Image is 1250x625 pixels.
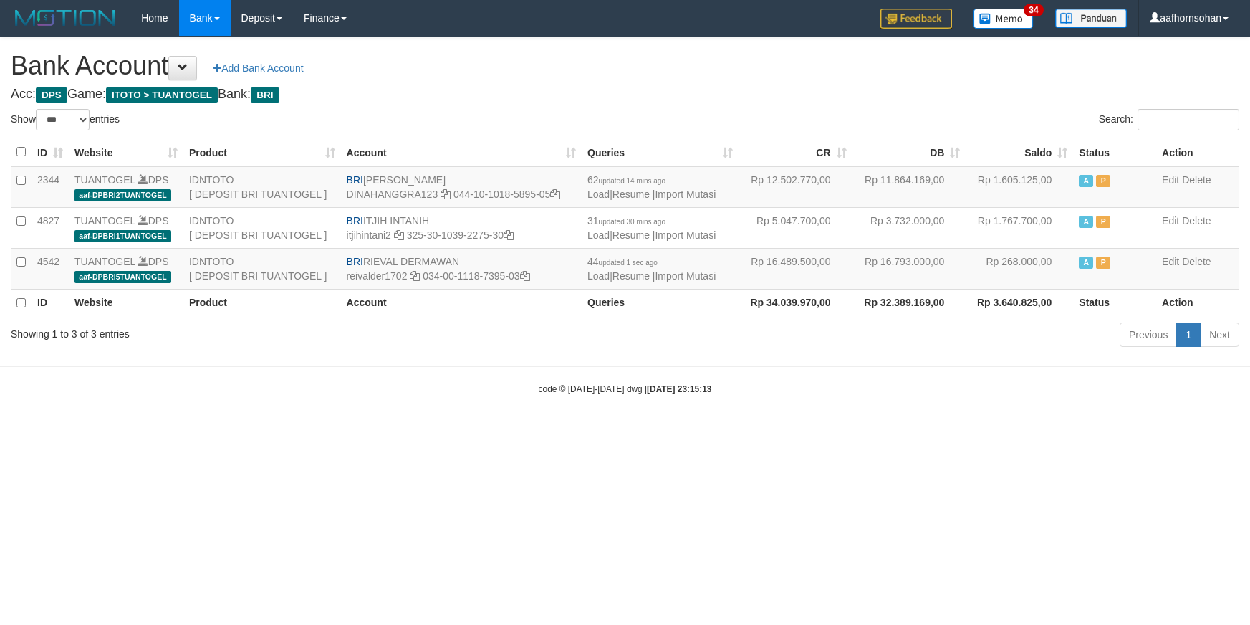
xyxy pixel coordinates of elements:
span: BRI [347,174,363,186]
td: Rp 1.767.700,00 [966,207,1073,248]
span: aaf-DPBRI5TUANTOGEL [74,271,171,283]
a: Copy 044101018589505 to clipboard [550,189,560,200]
a: Import Mutasi [655,229,716,241]
td: RIEVAL DERMAWAN 034-00-1118-7395-03 [341,248,582,289]
small: code © [DATE]-[DATE] dwg | [539,384,712,394]
th: Queries: activate to sort column ascending [582,138,739,166]
span: DPS [36,87,67,103]
span: Paused [1096,257,1110,269]
a: Delete [1182,174,1211,186]
span: Active [1079,257,1093,269]
span: BRI [347,215,363,226]
a: Previous [1120,323,1177,347]
th: DB: activate to sort column ascending [852,138,966,166]
td: Rp 1.605.125,00 [966,166,1073,208]
span: | | [587,256,716,282]
th: Queries [582,289,739,317]
span: BRI [251,87,279,103]
span: Paused [1096,175,1110,187]
a: TUANTOGEL [74,215,135,226]
label: Search: [1099,109,1239,130]
a: Load [587,229,610,241]
th: Rp 32.389.169,00 [852,289,966,317]
th: Rp 3.640.825,00 [966,289,1073,317]
a: Edit [1162,256,1179,267]
td: [PERSON_NAME] 044-10-1018-5895-05 [341,166,582,208]
a: Resume [612,189,650,200]
a: Load [587,189,610,200]
a: Edit [1162,174,1179,186]
a: Load [587,270,610,282]
h1: Bank Account [11,52,1239,80]
a: Import Mutasi [655,270,716,282]
a: Edit [1162,215,1179,226]
label: Show entries [11,109,120,130]
select: Showentries [36,109,90,130]
th: Product: activate to sort column ascending [183,138,341,166]
td: IDNTOTO [ DEPOSIT BRI TUANTOGEL ] [183,166,341,208]
img: panduan.png [1055,9,1127,28]
a: Copy DINAHANGGRA123 to clipboard [441,189,451,200]
span: updated 1 sec ago [599,259,658,267]
td: ITJIH INTANIH 325-30-1039-2275-30 [341,207,582,248]
th: Action [1156,138,1239,166]
a: 1 [1176,323,1201,347]
th: Website [69,289,183,317]
th: Action [1156,289,1239,317]
a: Delete [1182,256,1211,267]
span: 31 [587,215,665,226]
a: TUANTOGEL [74,256,135,267]
a: Delete [1182,215,1211,226]
td: 2344 [32,166,69,208]
td: Rp 16.489.500,00 [739,248,852,289]
img: Button%20Memo.svg [973,9,1034,29]
a: itjihintani2 [347,229,391,241]
span: Active [1079,175,1093,187]
a: DINAHANGGRA123 [347,189,438,200]
a: Next [1200,323,1239,347]
span: | | [587,174,716,200]
span: 62 [587,174,665,186]
img: Feedback.jpg [880,9,952,29]
th: Product [183,289,341,317]
strong: [DATE] 23:15:13 [647,384,711,394]
span: BRI [347,256,363,267]
td: Rp 3.732.000,00 [852,207,966,248]
td: 4827 [32,207,69,248]
td: 4542 [32,248,69,289]
td: Rp 11.864.169,00 [852,166,966,208]
a: Copy reivalder1702 to clipboard [410,270,420,282]
img: MOTION_logo.png [11,7,120,29]
span: 44 [587,256,658,267]
span: ITOTO > TUANTOGEL [106,87,218,103]
th: Rp 34.039.970,00 [739,289,852,317]
a: Resume [612,229,650,241]
a: Copy 325301039227530 to clipboard [504,229,514,241]
a: Resume [612,270,650,282]
th: ID: activate to sort column ascending [32,138,69,166]
h4: Acc: Game: Bank: [11,87,1239,102]
a: TUANTOGEL [74,174,135,186]
span: aaf-DPBRI2TUANTOGEL [74,189,171,201]
div: Showing 1 to 3 of 3 entries [11,321,510,341]
input: Search: [1138,109,1239,130]
td: Rp 268.000,00 [966,248,1073,289]
span: 34 [1024,4,1043,16]
td: IDNTOTO [ DEPOSIT BRI TUANTOGEL ] [183,207,341,248]
td: DPS [69,207,183,248]
th: Status [1073,289,1156,317]
a: Import Mutasi [655,189,716,200]
span: aaf-DPBRI1TUANTOGEL [74,230,171,242]
th: Account [341,289,582,317]
a: Copy itjihintani2 to clipboard [394,229,404,241]
th: ID [32,289,69,317]
th: Website: activate to sort column ascending [69,138,183,166]
td: Rp 5.047.700,00 [739,207,852,248]
span: Paused [1096,216,1110,228]
a: Copy 034001118739503 to clipboard [520,270,530,282]
td: DPS [69,248,183,289]
th: Account: activate to sort column ascending [341,138,582,166]
td: Rp 12.502.770,00 [739,166,852,208]
th: Status [1073,138,1156,166]
th: CR: activate to sort column ascending [739,138,852,166]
